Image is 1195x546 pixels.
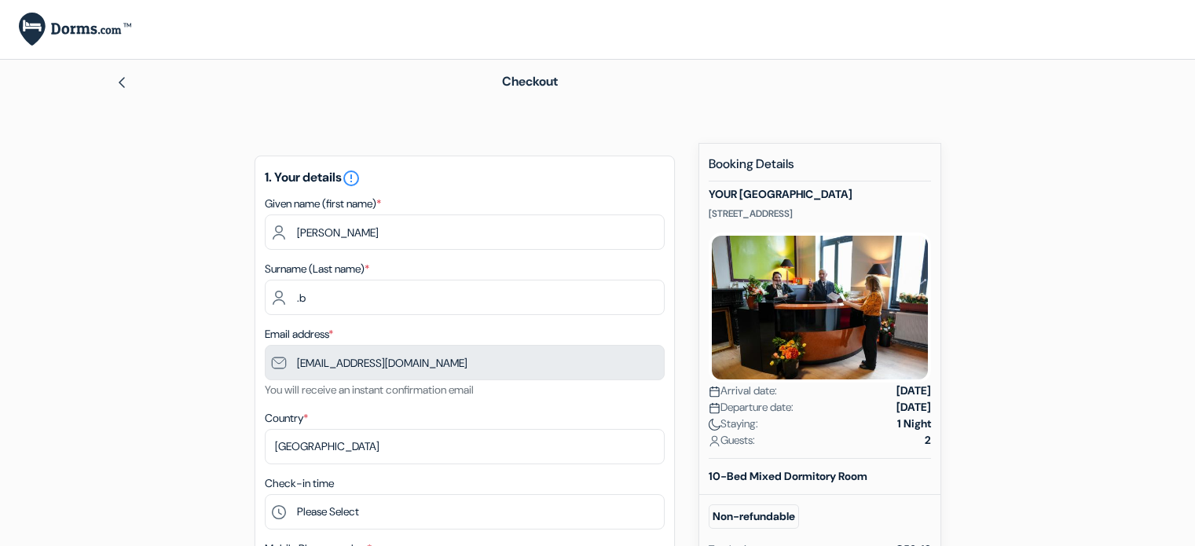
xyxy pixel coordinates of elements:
[265,196,381,212] label: Given name (first name)
[709,435,720,447] img: user_icon.svg
[925,432,931,449] strong: 2
[342,169,361,188] i: error_outline
[709,504,799,529] small: Non-refundable
[709,386,720,398] img: calendar.svg
[265,345,665,380] input: Enter email address
[709,419,720,431] img: moon.svg
[265,169,665,188] h5: 1. Your details
[265,261,369,277] label: Surname (Last name)
[709,383,777,399] span: Arrival date:
[709,156,931,181] h5: Booking Details
[896,399,931,416] strong: [DATE]
[502,73,558,90] span: Checkout
[265,280,665,315] input: Enter last name
[265,475,334,492] label: Check-in time
[265,214,665,250] input: Enter first name
[709,432,755,449] span: Guests:
[709,399,794,416] span: Departure date:
[265,383,474,397] small: You will receive an instant confirmation email
[342,169,361,185] a: error_outline
[265,326,333,343] label: Email address
[709,188,931,201] h5: YOUR [GEOGRAPHIC_DATA]
[896,383,931,399] strong: [DATE]
[897,416,931,432] strong: 1 Night
[265,410,308,427] label: Country
[115,76,128,89] img: left_arrow.svg
[709,402,720,414] img: calendar.svg
[709,416,758,432] span: Staying:
[709,469,867,483] b: 10-Bed Mixed Dormitory Room
[19,13,131,46] img: Dorms.com
[709,207,931,220] p: [STREET_ADDRESS]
